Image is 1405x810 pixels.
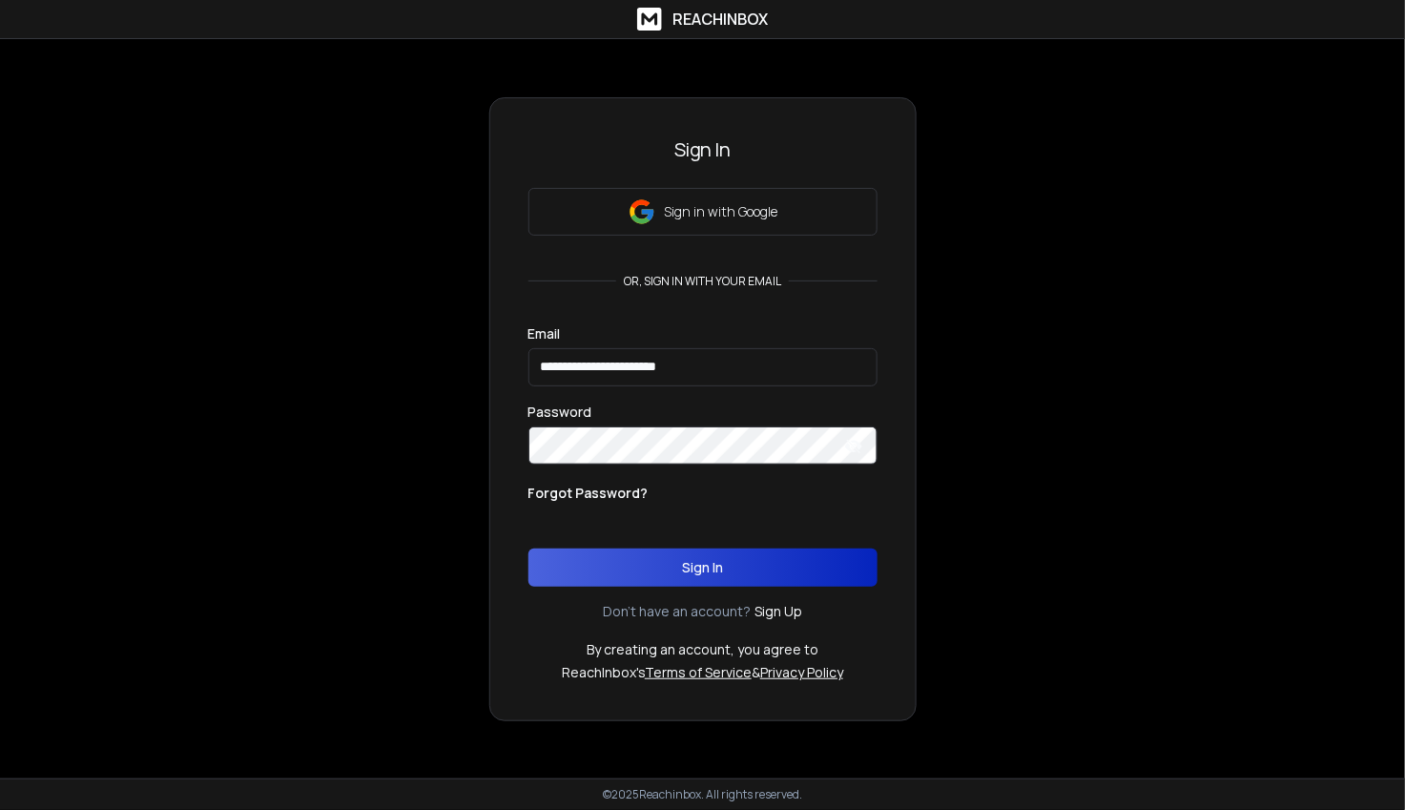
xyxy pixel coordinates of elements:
a: Sign Up [754,602,802,621]
a: ReachInbox [637,8,769,31]
h1: ReachInbox [673,8,769,31]
label: Password [528,405,592,419]
button: Sign In [528,549,878,587]
label: Email [528,327,561,341]
p: Sign in with Google [664,202,777,221]
a: Terms of Service [645,663,752,681]
p: By creating an account, you agree to [587,640,818,659]
p: © 2025 Reachinbox. All rights reserved. [603,787,802,802]
p: ReachInbox's & [562,663,843,682]
p: Forgot Password? [528,484,649,503]
p: or, sign in with your email [616,274,789,289]
a: Privacy Policy [760,663,843,681]
p: Don't have an account? [603,602,751,621]
h3: Sign In [528,136,878,163]
button: Sign in with Google [528,188,878,236]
